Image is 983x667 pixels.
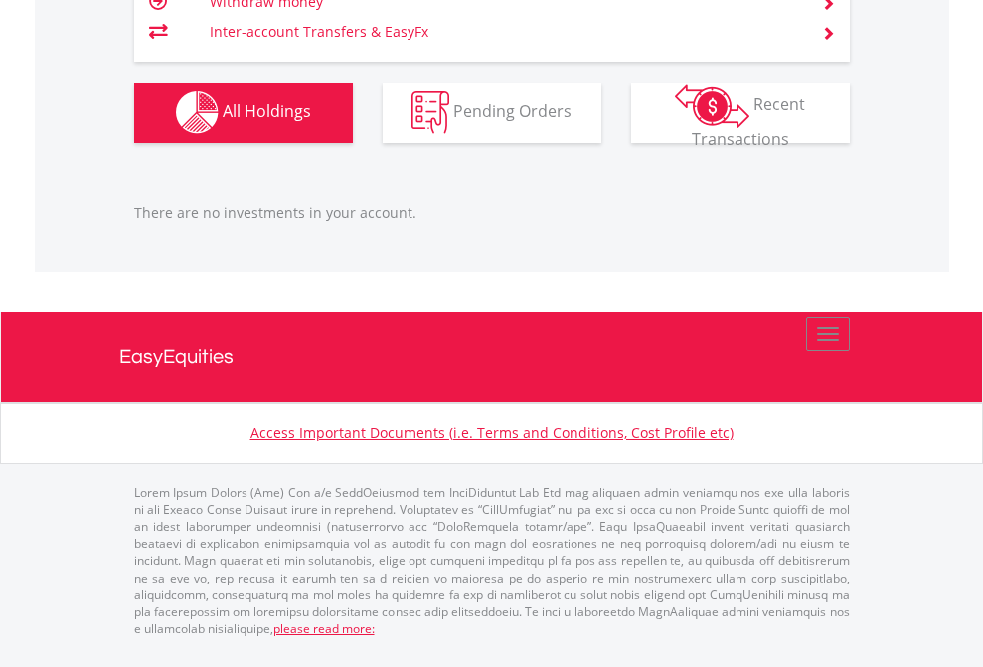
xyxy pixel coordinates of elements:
p: Lorem Ipsum Dolors (Ame) Con a/e SeddOeiusmod tem InciDiduntut Lab Etd mag aliquaen admin veniamq... [134,484,850,637]
img: transactions-zar-wht.png [675,84,749,128]
a: Access Important Documents (i.e. Terms and Conditions, Cost Profile etc) [250,423,734,442]
a: please read more: [273,620,375,637]
button: All Holdings [134,83,353,143]
a: EasyEquities [119,312,865,402]
button: Pending Orders [383,83,601,143]
p: There are no investments in your account. [134,203,850,223]
td: Inter-account Transfers & EasyFx [210,17,797,47]
span: Pending Orders [453,100,572,122]
img: pending_instructions-wht.png [411,91,449,134]
button: Recent Transactions [631,83,850,143]
span: Recent Transactions [692,93,806,150]
span: All Holdings [223,100,311,122]
img: holdings-wht.png [176,91,219,134]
